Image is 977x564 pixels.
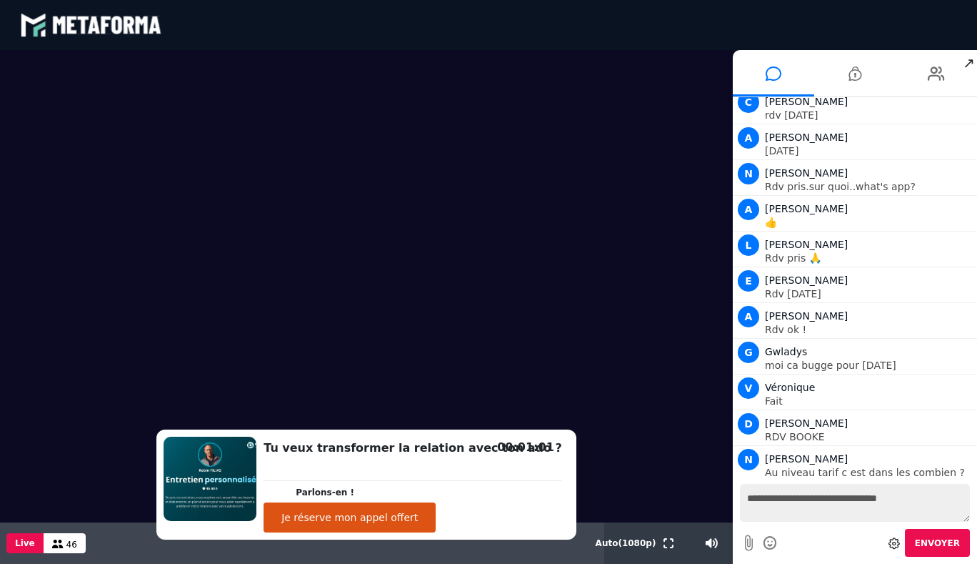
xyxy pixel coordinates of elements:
span: N [738,163,759,184]
button: Envoyer [905,529,970,557]
img: 1758038531972-o0Ap4NrQxVqGxJXMj58z1kqfcv6A6DSU.jpeg [164,437,256,521]
p: [DATE] [765,146,973,156]
span: [PERSON_NAME] [765,417,848,429]
span: ↗ [961,50,977,76]
span: G [738,342,759,363]
span: A [738,306,759,327]
button: Auto(1080p) [593,523,659,564]
p: Rdv [DATE] [765,289,973,299]
span: [PERSON_NAME] [765,239,848,250]
p: Rdv pris.sur quoi..what's app? [765,182,973,192]
span: V [738,377,759,399]
span: [PERSON_NAME] [765,310,848,322]
p: 👍 [765,217,973,227]
button: Live [6,533,44,553]
h2: Tu veux transformer la relation avec ton ado ? [264,440,562,457]
span: Gwladys [765,346,807,357]
span: L [738,234,759,256]
span: [PERSON_NAME] [765,453,848,465]
span: [PERSON_NAME] [765,274,848,286]
span: [PERSON_NAME] [765,132,848,143]
span: D [738,413,759,435]
span: 46 [66,540,77,550]
p: Rdv pris 🙏 [765,253,973,263]
span: C [738,91,759,113]
span: E [738,270,759,292]
span: Envoyer [915,538,960,548]
button: Je réserve mon appel offert [264,503,436,533]
p: rdv [DATE] [765,110,973,120]
span: 00:01:01 [497,440,554,454]
span: A [738,199,759,220]
p: Fait [765,396,973,406]
p: moi ca bugge pour [DATE] [765,360,973,370]
span: [PERSON_NAME] [765,167,848,179]
span: Auto ( 1080 p) [596,538,656,548]
span: N [738,449,759,470]
p: Au niveau tarif c est dans les combien ? [765,467,973,478]
span: [PERSON_NAME] [765,203,848,214]
span: [PERSON_NAME] [765,96,848,107]
span: Véronique [765,382,815,393]
span: A [738,127,759,149]
p: Rdv ok ! [765,325,973,335]
p: Parlons-en ! [296,486,562,499]
p: RDV BOOKE [765,432,973,442]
